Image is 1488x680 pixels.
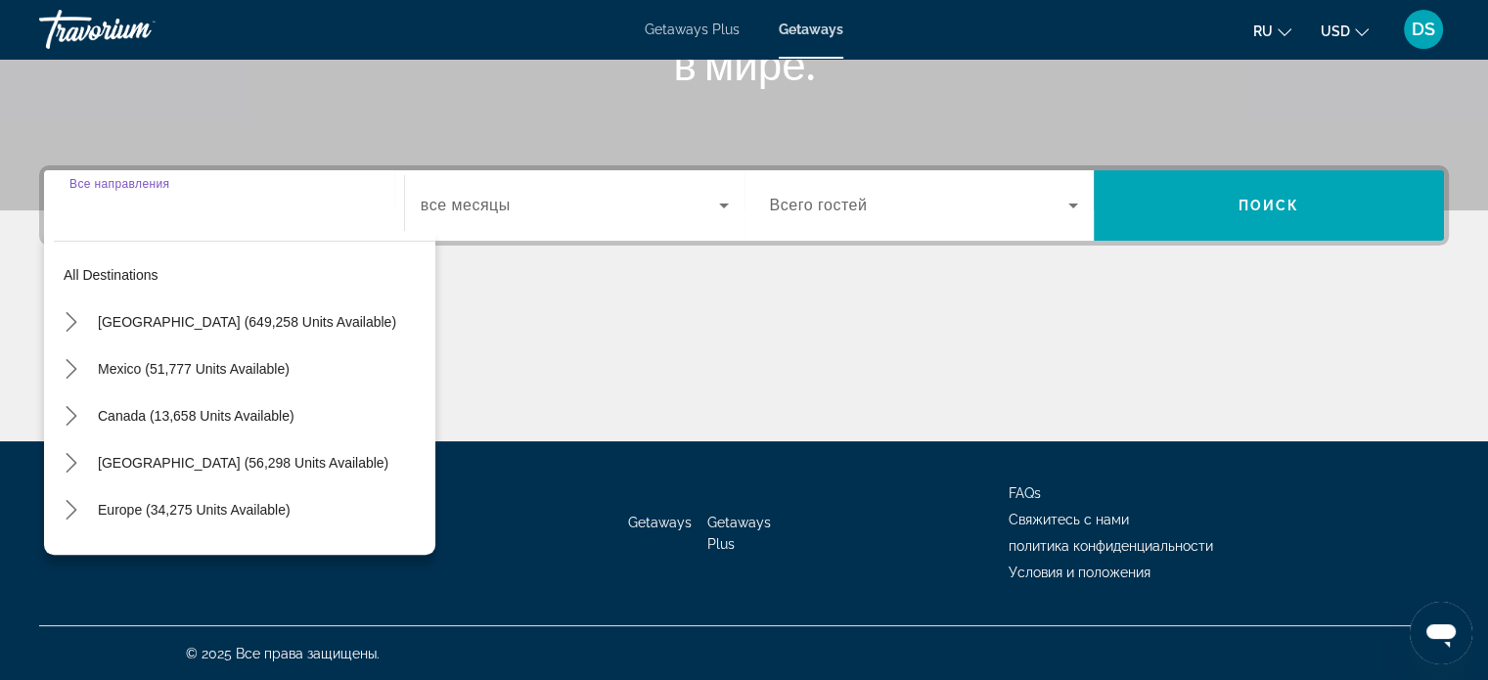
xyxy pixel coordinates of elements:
[1410,602,1472,664] iframe: Кнопка запуска окна обмена сообщениями
[1321,23,1350,39] span: USD
[69,177,169,190] span: Все направления
[88,492,435,527] button: Select destination: Europe (34,275 units available)
[98,361,290,377] span: Mexico (51,777 units available)
[1094,170,1444,241] button: Search
[1253,23,1273,39] span: ru
[98,502,291,518] span: Europe (34,275 units available)
[69,195,379,218] input: Select destination
[1009,565,1150,580] a: Условия и положения
[88,351,435,386] button: Select destination: Mexico (51,777 units available)
[44,231,435,555] div: Destination options
[186,646,380,661] span: © 2025 Все права защищены.
[1239,198,1300,213] span: Поиск
[54,352,88,386] button: Toggle Mexico (51,777 units available) submenu
[421,197,511,213] span: все месяцы
[88,445,435,480] button: Select destination: Caribbean & Atlantic Islands (56,298 units available)
[54,399,88,433] button: Toggle Canada (13,658 units available) submenu
[88,539,435,574] button: Select destination: Australia (3,174 units available)
[88,398,435,433] button: Select destination: Canada (13,658 units available)
[54,305,88,340] button: Toggle United States (649,258 units available) submenu
[1321,17,1369,45] button: Change currency
[770,197,868,213] span: Всего гостей
[1009,512,1129,527] a: Свяжитесь с нами
[54,540,88,574] button: Toggle Australia (3,174 units available) submenu
[54,446,88,480] button: Toggle Caribbean & Atlantic Islands (56,298 units available) submenu
[1253,17,1291,45] button: Change language
[779,22,843,37] a: Getaways
[64,267,158,283] span: All destinations
[39,4,235,55] a: Travorium
[1009,538,1213,554] a: политика конфиденциальности
[88,304,435,340] button: Select destination: United States (649,258 units available)
[645,22,740,37] a: Getaways Plus
[54,493,88,527] button: Toggle Europe (34,275 units available) submenu
[1412,20,1435,39] span: DS
[54,257,435,293] button: Select destination: All destinations
[44,170,1444,241] div: Search widget
[707,515,771,552] a: Getaways Plus
[98,455,388,471] span: [GEOGRAPHIC_DATA] (56,298 units available)
[98,314,396,330] span: [GEOGRAPHIC_DATA] (649,258 units available)
[1398,9,1449,50] button: User Menu
[628,515,692,530] a: Getaways
[98,408,294,424] span: Canada (13,658 units available)
[1009,485,1041,501] a: FAQs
